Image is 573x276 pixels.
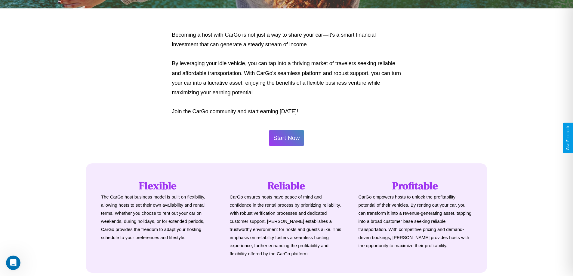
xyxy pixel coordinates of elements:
h1: Reliable [230,178,343,193]
p: CarGo empowers hosts to unlock the profitability potential of their vehicles. By renting out your... [358,193,472,250]
iframe: Intercom live chat [6,256,20,270]
h1: Flexible [101,178,215,193]
p: By leveraging your idle vehicle, you can tap into a thriving market of travelers seeking reliable... [172,59,401,98]
p: CarGo ensures hosts have peace of mind and confidence in the rental process by prioritizing relia... [230,193,343,258]
p: The CarGo host business model is built on flexibility, allowing hosts to set their own availabili... [101,193,215,241]
button: Start Now [269,130,304,146]
h1: Profitable [358,178,472,193]
p: Becoming a host with CarGo is not just a way to share your car—it's a smart financial investment ... [172,30,401,50]
p: Join the CarGo community and start earning [DATE]! [172,107,401,116]
div: Give Feedback [566,126,570,150]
